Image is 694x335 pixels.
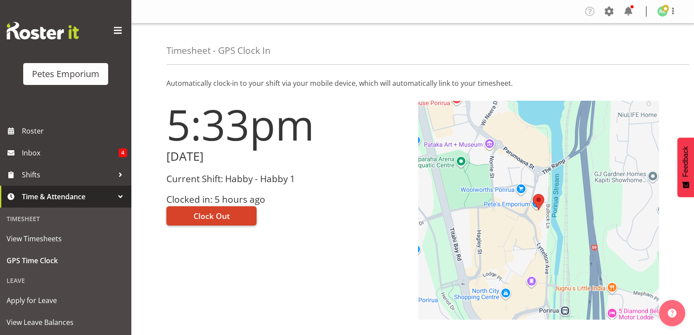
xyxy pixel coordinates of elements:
span: 4 [119,148,127,157]
h2: [DATE] [166,150,408,163]
span: Time & Attendance [22,190,114,203]
a: Apply for Leave [2,289,129,311]
img: help-xxl-2.png [668,309,676,317]
div: Timesheet [2,210,129,228]
h4: Timesheet - GPS Clock In [166,46,271,56]
p: Automatically clock-in to your shift via your mobile device, which will automatically link to you... [166,78,659,88]
button: Feedback - Show survey [677,138,694,197]
a: View Leave Balances [2,311,129,333]
a: View Timesheets [2,228,129,250]
span: GPS Time Clock [7,254,125,267]
a: GPS Time Clock [2,250,129,272]
span: Shifts [22,168,114,181]
span: Feedback [682,146,690,177]
h3: Clocked in: 5 hours ago [166,194,408,205]
span: View Leave Balances [7,316,125,329]
h1: 5:33pm [166,101,408,148]
span: View Timesheets [7,232,125,245]
div: Petes Emporium [32,67,99,81]
button: Clock Out [166,206,257,226]
h3: Current Shift: Habby - Habby 1 [166,174,408,184]
div: Leave [2,272,129,289]
img: ruth-robertson-taylor722.jpg [657,6,668,17]
img: Rosterit website logo [7,22,79,39]
span: Inbox [22,146,119,159]
span: Apply for Leave [7,294,125,307]
span: Clock Out [194,210,230,222]
span: Roster [22,124,127,138]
